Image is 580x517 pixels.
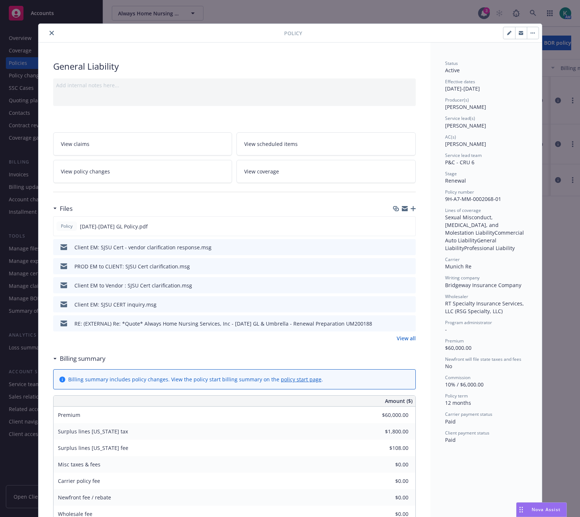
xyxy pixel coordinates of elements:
[445,97,469,103] span: Producer(s)
[74,320,372,327] div: RE: (EXTERNAL) Re: *Quote* Always Home Nursing Services, Inc - [DATE] GL & Umbrella - Renewal Pre...
[445,338,464,344] span: Premium
[68,375,323,383] div: Billing summary includes policy changes. View the policy start billing summary on the .
[445,418,456,425] span: Paid
[445,152,482,158] span: Service lead team
[445,344,471,351] span: $60,000.00
[60,204,73,213] h3: Files
[445,229,525,244] span: Commercial Auto Liability
[445,263,471,270] span: Munich Re
[445,60,458,66] span: Status
[58,411,80,418] span: Premium
[394,301,400,308] button: download file
[532,506,561,513] span: Nova Assist
[406,301,413,308] button: preview file
[281,376,322,383] a: policy start page
[53,354,106,363] div: Billing summary
[445,214,500,236] span: Sexual Misconduct, [MEDICAL_DATA], and Molestation Liability
[445,67,460,74] span: Active
[445,300,525,315] span: RT Specialty Insurance Services, LLC (RSG Specialty, LLC)
[517,503,526,517] div: Drag to move
[445,140,486,147] span: [PERSON_NAME]
[445,326,447,333] span: -
[60,354,106,363] h3: Billing summary
[74,243,212,251] div: Client EM: SJSU Cert - vendor clarification response.msg
[406,282,413,289] button: preview file
[445,78,475,85] span: Effective dates
[385,397,412,405] span: Amount ($)
[394,243,400,251] button: download file
[58,477,100,484] span: Carrier policy fee
[445,319,492,326] span: Program administrator
[445,393,468,399] span: Policy term
[365,410,413,421] input: 0.00
[445,177,466,184] span: Renewal
[445,275,480,281] span: Writing company
[445,189,474,195] span: Policy number
[445,237,498,252] span: General Liability
[464,245,515,252] span: Professional Liability
[244,168,279,175] span: View coverage
[53,60,416,73] div: General Liability
[406,263,413,270] button: preview file
[445,356,521,362] span: Newfront will file state taxes and fees
[445,122,486,129] span: [PERSON_NAME]
[397,334,416,342] a: View all
[53,160,232,183] a: View policy changes
[53,204,73,213] div: Files
[58,494,111,501] span: Newfront fee / rebate
[406,320,413,327] button: preview file
[445,134,456,140] span: AC(s)
[406,243,413,251] button: preview file
[365,476,413,487] input: 0.00
[445,256,460,263] span: Carrier
[445,411,492,417] span: Carrier payment status
[394,223,400,230] button: download file
[445,363,452,370] span: No
[53,132,232,155] a: View claims
[365,426,413,437] input: 0.00
[365,492,413,503] input: 0.00
[445,195,501,202] span: 9H-A7-MM-0002068-01
[244,140,298,148] span: View scheduled items
[445,381,484,388] span: 10% / $6,000.00
[394,282,400,289] button: download file
[445,293,468,300] span: Wholesaler
[445,78,527,92] div: [DATE] - [DATE]
[56,81,413,89] div: Add internal notes here...
[445,282,521,289] span: Bridgeway Insurance Company
[74,263,190,270] div: PROD EM to CLIENT: SJSU Cert clarification.msg
[61,168,110,175] span: View policy changes
[445,399,471,406] span: 12 months
[74,282,192,289] div: Client EM to Vendor : SJSU Cert clarification.msg
[445,207,481,213] span: Lines of coverage
[61,140,89,148] span: View claims
[445,103,486,110] span: [PERSON_NAME]
[47,29,56,37] button: close
[445,115,475,121] span: Service lead(s)
[59,223,74,230] span: Policy
[365,443,413,454] input: 0.00
[236,132,416,155] a: View scheduled items
[406,223,412,230] button: preview file
[516,502,567,517] button: Nova Assist
[445,436,456,443] span: Paid
[445,159,474,166] span: P&C - CRU 6
[445,374,470,381] span: Commission
[394,263,400,270] button: download file
[58,428,128,435] span: Surplus lines [US_STATE] tax
[236,160,416,183] a: View coverage
[80,223,148,230] span: [DATE]-[DATE] GL Policy.pdf
[445,170,457,177] span: Stage
[58,444,128,451] span: Surplus lines [US_STATE] fee
[58,461,100,468] span: Misc taxes & fees
[74,301,157,308] div: Client EM: SJSU CERT inquiry.msg
[365,459,413,470] input: 0.00
[445,430,489,436] span: Client payment status
[394,320,400,327] button: download file
[284,29,302,37] span: Policy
